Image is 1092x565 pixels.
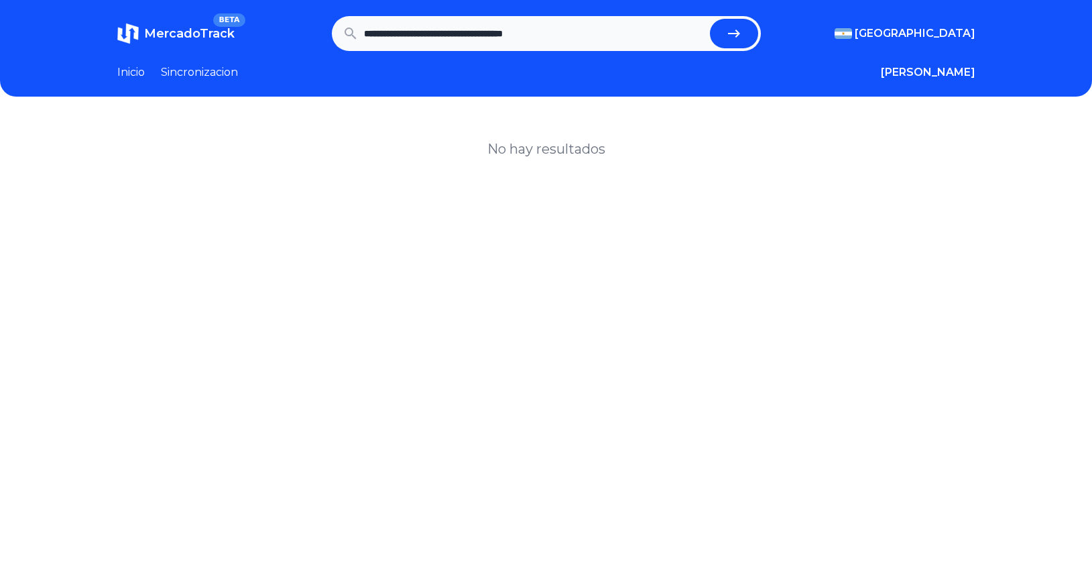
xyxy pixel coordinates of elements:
[835,28,852,39] img: Argentina
[835,25,975,42] button: [GEOGRAPHIC_DATA]
[881,64,975,81] button: [PERSON_NAME]
[117,64,145,81] a: Inicio
[161,64,238,81] a: Sincronizacion
[144,26,235,41] span: MercadoTrack
[213,13,245,27] span: BETA
[117,23,139,44] img: MercadoTrack
[487,140,605,158] h1: No hay resultados
[117,23,235,44] a: MercadoTrackBETA
[855,25,975,42] span: [GEOGRAPHIC_DATA]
